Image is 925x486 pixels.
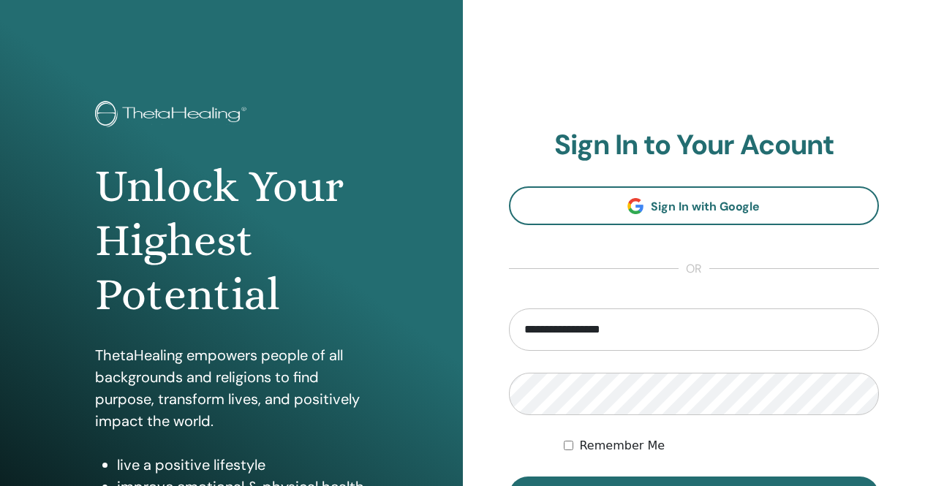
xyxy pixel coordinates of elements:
p: ThetaHealing empowers people of all backgrounds and religions to find purpose, transform lives, a... [95,344,367,432]
label: Remember Me [579,437,665,455]
span: or [679,260,709,278]
div: Keep me authenticated indefinitely or until I manually logout [564,437,879,455]
h2: Sign In to Your Acount [509,129,880,162]
a: Sign In with Google [509,186,880,225]
li: live a positive lifestyle [117,454,367,476]
span: Sign In with Google [651,199,760,214]
h1: Unlock Your Highest Potential [95,159,367,322]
